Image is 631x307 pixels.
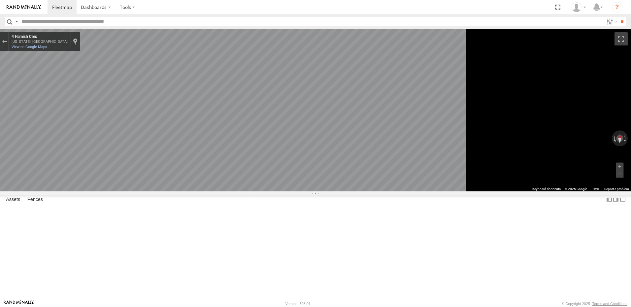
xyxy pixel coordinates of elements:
[616,163,624,170] button: Zoom in
[532,187,561,191] button: Keyboard shortcuts
[565,187,587,191] span: © 2025 Google
[73,38,78,45] a: Show location on map
[24,195,46,204] label: Fences
[12,34,68,40] div: 4 Hamish Cres
[613,195,619,204] label: Dock Summary Table to the Right
[4,300,34,307] a: Visit our Website
[14,17,19,26] label: Search Query
[606,195,613,204] label: Dock Summary Table to the Left
[614,32,628,45] button: Toggle fullscreen view
[592,302,627,306] a: Terms and Conditions
[612,2,622,13] i: ?
[569,2,588,12] div: Trevor Jensen
[604,17,618,26] label: Search Filter Options
[592,188,599,190] a: Terms (opens in new tab)
[623,130,628,146] button: Rotate clockwise
[285,302,311,306] div: Version: 308.01
[12,45,47,49] a: View on Google Maps
[7,5,41,10] img: rand-logo.svg
[3,195,23,204] label: Assets
[612,130,616,146] button: Rotate counterclockwise
[616,170,624,178] button: Zoom out
[619,195,626,204] label: Hide Summary Table
[616,130,623,146] button: Reset the view
[604,187,629,191] a: Report a problem
[562,302,627,306] div: © Copyright 2025 -
[12,40,68,44] div: [US_STATE], [GEOGRAPHIC_DATA]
